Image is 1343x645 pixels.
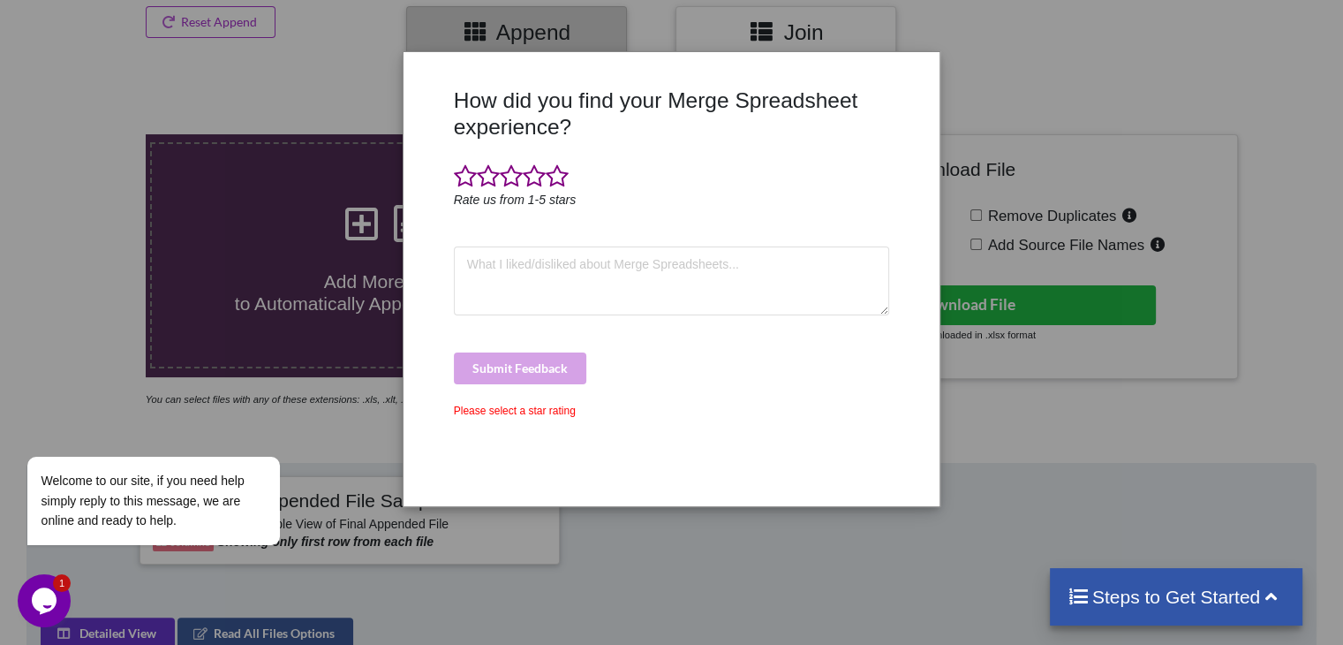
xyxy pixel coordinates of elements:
i: Rate us from 1-5 stars [454,193,577,207]
h4: Steps to Get Started [1068,586,1286,608]
iframe: chat widget [18,297,336,565]
h3: How did you find your Merge Spreadsheet experience? [454,87,890,140]
div: Please select a star rating [454,403,890,419]
iframe: chat widget [18,574,74,627]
